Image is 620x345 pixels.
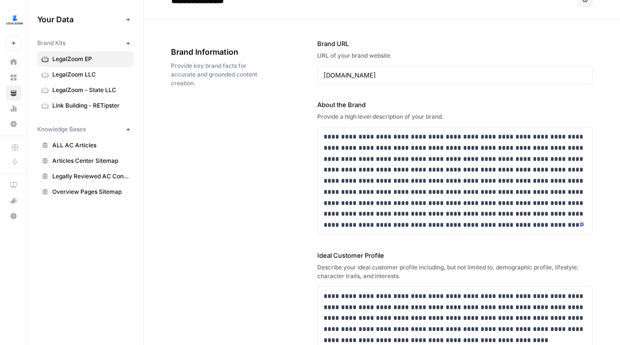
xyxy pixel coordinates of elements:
[317,39,593,48] label: Brand URL
[6,101,21,116] a: Usage
[6,116,21,132] a: Settings
[37,125,86,134] span: Knowledge Bases
[317,251,593,260] label: Ideal Customer Profile
[37,14,122,25] span: Your Data
[6,8,21,32] button: Workspace: LegalZoom
[6,11,23,29] img: LegalZoom Logo
[52,188,129,196] span: Overview Pages Sitemap
[6,208,21,224] button: Help + Support
[52,86,129,94] span: LegalZoom - State LLC
[37,98,134,113] a: Link Building - RETipster
[52,141,129,150] span: ALL AC Articles
[52,157,129,165] span: Articles Center Sitemap
[37,169,134,184] a: Legally Reviewed AC Content
[317,100,593,110] label: About the Brand
[52,172,129,181] span: Legally Reviewed AC Content
[37,153,134,169] a: Articles Center Sitemap
[52,101,129,110] span: Link Building - RETipster
[6,193,21,208] button: What's new?
[37,51,134,67] a: LegalZoom EP
[37,138,134,153] a: ALL AC Articles
[37,67,134,82] a: LegalZoom LLC
[317,263,593,281] div: Describe your ideal customer profile including, but not limited to, demographic profile, lifestyl...
[52,55,129,63] span: LegalZoom EP
[317,112,593,121] div: Provide a high level description of your brand.
[324,70,587,80] input: www.sundaysoccer.com
[6,54,21,70] a: Home
[52,70,129,79] span: LegalZoom LLC
[37,39,65,47] span: Brand Kits
[6,85,21,101] a: Your Data
[37,184,134,200] a: Overview Pages Sitemap
[6,177,21,193] a: AirOps Academy
[317,51,593,60] div: URL of your brand website
[6,70,21,85] a: Browse
[37,82,134,98] a: LegalZoom - State LLC
[318,127,592,235] div: To enrich screen reader interactions, please activate Accessibility in Grammarly extension settings
[171,62,263,88] span: Provide key brand facts for accurate and grounded content creation.
[171,46,263,58] span: Brand Information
